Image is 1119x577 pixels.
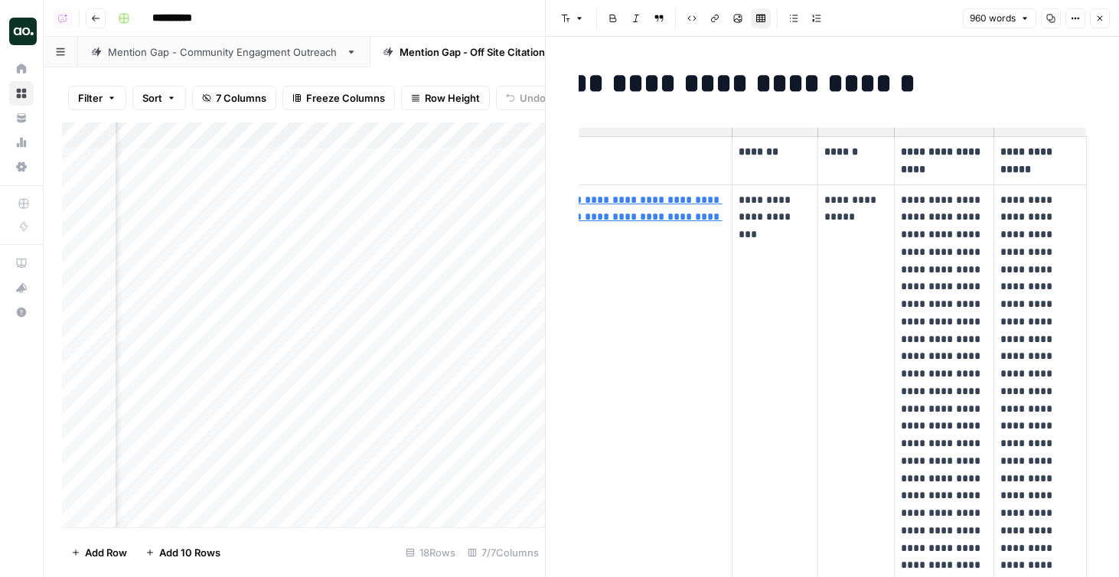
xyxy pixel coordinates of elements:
[306,90,385,106] span: Freeze Columns
[425,90,480,106] span: Row Height
[192,86,276,110] button: 7 Columns
[9,81,34,106] a: Browse
[108,44,340,60] div: Mention Gap - Community Engagment Outreach
[370,37,622,67] a: Mention Gap - Off Site Citation Outreach
[9,300,34,324] button: Help + Support
[216,90,266,106] span: 7 Columns
[132,86,186,110] button: Sort
[9,155,34,179] a: Settings
[9,18,37,45] img: Dillon Test Logo
[400,44,592,60] div: Mention Gap - Off Site Citation Outreach
[9,12,34,51] button: Workspace: Dillon Test
[970,11,1016,25] span: 960 words
[78,90,103,106] span: Filter
[401,86,490,110] button: Row Height
[963,8,1036,28] button: 960 words
[136,540,230,565] button: Add 10 Rows
[9,251,34,275] a: AirOps Academy
[9,130,34,155] a: Usage
[400,540,462,565] div: 18 Rows
[142,90,162,106] span: Sort
[9,57,34,81] a: Home
[78,37,370,67] a: Mention Gap - Community Engagment Outreach
[462,540,545,565] div: 7/7 Columns
[68,86,126,110] button: Filter
[496,86,556,110] button: Undo
[520,90,546,106] span: Undo
[282,86,395,110] button: Freeze Columns
[9,275,34,300] button: What's new?
[159,545,220,560] span: Add 10 Rows
[85,545,127,560] span: Add Row
[10,276,33,299] div: What's new?
[62,540,136,565] button: Add Row
[9,106,34,130] a: Your Data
